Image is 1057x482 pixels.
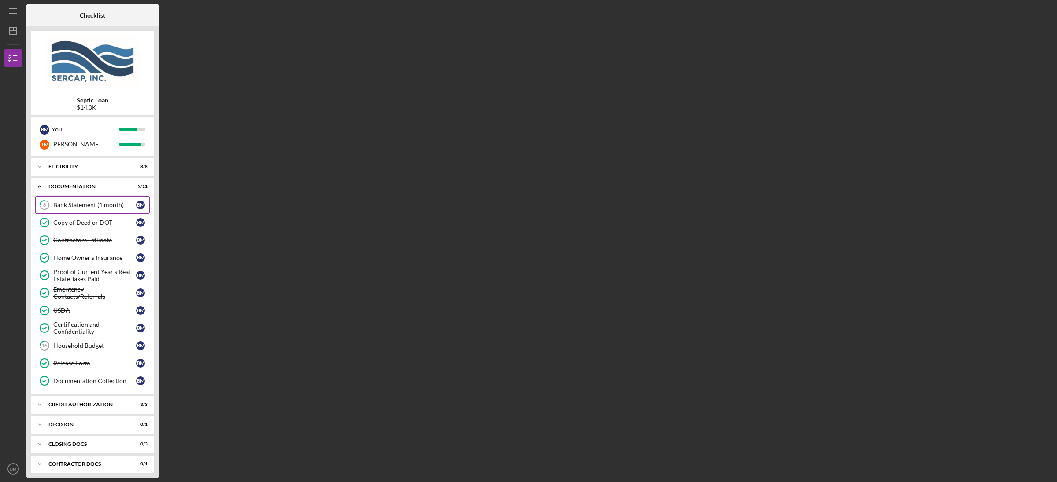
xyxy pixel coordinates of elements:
[35,231,150,249] a: Contractors EstimateBM
[35,214,150,231] a: Copy of Deed or DOTBM
[48,442,126,447] div: CLOSING DOCS
[52,137,119,152] div: [PERSON_NAME]
[31,35,154,88] img: Product logo
[80,12,105,19] b: Checklist
[48,422,126,427] div: Decision
[53,342,136,349] div: Household Budget
[136,218,145,227] div: B M
[77,104,108,111] div: $14.0K
[53,254,136,261] div: Home Owner's Insurance
[132,402,148,407] div: 3 / 3
[136,324,145,332] div: B M
[53,307,136,314] div: USDA
[53,268,136,282] div: Proof of Current Year's Real Estate Taxes Paid
[132,442,148,447] div: 0 / 3
[136,253,145,262] div: B M
[132,164,148,169] div: 8 / 8
[53,321,136,335] div: Certification and Confidentiality
[52,122,119,137] div: You
[10,467,16,471] text: BM
[136,306,145,315] div: B M
[48,184,126,189] div: Documentation
[132,184,148,189] div: 9 / 11
[53,201,136,208] div: Bank Statement (1 month)
[53,286,136,300] div: Emergency Contacts/Referrals
[48,461,126,467] div: Contractor Docs
[35,372,150,390] a: Documentation CollectionBM
[4,460,22,478] button: BM
[53,219,136,226] div: Copy of Deed or DOT
[136,376,145,385] div: B M
[53,360,136,367] div: Release Form
[40,140,49,150] div: T M
[42,343,48,349] tspan: 16
[40,125,49,135] div: B M
[35,249,150,267] a: Home Owner's InsuranceBM
[35,354,150,372] a: Release FormBM
[136,271,145,280] div: B M
[35,337,150,354] a: 16Household BudgetBM
[53,377,136,384] div: Documentation Collection
[35,319,150,337] a: Certification and ConfidentialityBM
[136,201,145,209] div: B M
[136,288,145,297] div: B M
[53,237,136,244] div: Contractors Estimate
[35,196,150,214] a: 8Bank Statement (1 month)BM
[136,341,145,350] div: B M
[136,236,145,245] div: B M
[35,302,150,319] a: USDABM
[35,267,150,284] a: Proof of Current Year's Real Estate Taxes PaidBM
[43,202,46,208] tspan: 8
[48,402,126,407] div: CREDIT AUTHORIZATION
[48,164,126,169] div: Eligibility
[132,461,148,467] div: 0 / 1
[35,284,150,302] a: Emergency Contacts/ReferralsBM
[136,359,145,368] div: B M
[132,422,148,427] div: 0 / 1
[77,97,108,104] b: Septic Loan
